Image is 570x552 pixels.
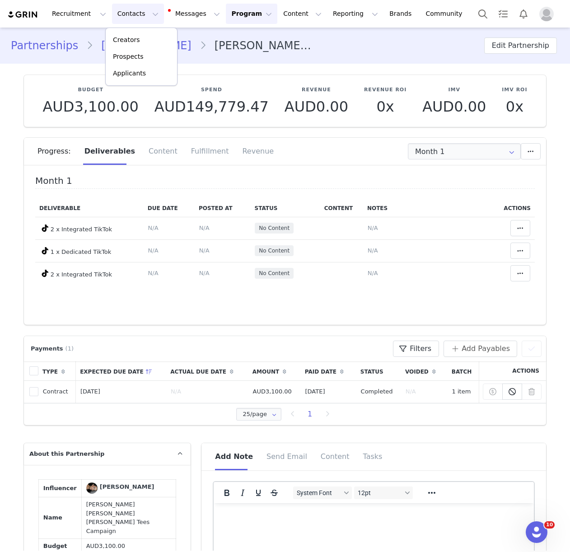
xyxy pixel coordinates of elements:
[420,4,472,24] a: Community
[278,4,327,24] button: Content
[514,4,533,24] button: Notifications
[539,7,554,21] img: placeholder-profile.jpg
[86,543,125,549] span: AUD3,100.00
[39,497,82,538] td: Name
[65,344,74,353] span: (1)
[424,487,439,499] button: Reveal or hide additional toolbar items
[393,341,439,357] button: Filters
[253,388,292,395] span: AUD3,100.00
[112,4,164,24] button: Contacts
[113,35,140,45] p: Creators
[408,143,521,159] input: Select
[195,200,251,217] th: Posted At
[266,452,307,461] span: Send Email
[11,37,86,54] a: Partnerships
[544,521,555,529] span: 10
[384,4,420,24] a: Brands
[199,270,210,276] span: N/A
[166,380,248,403] td: N/A
[327,4,383,24] button: Reporting
[354,487,413,499] button: Font sizes
[93,37,199,54] a: [PERSON_NAME]
[473,4,493,24] button: Search
[236,408,281,421] input: Select
[479,361,547,381] th: Actions
[401,361,448,381] th: Voided
[100,482,154,491] div: [PERSON_NAME]
[226,4,277,24] button: Program
[81,497,176,538] td: [PERSON_NAME] [PERSON_NAME] [PERSON_NAME] Tees Campaign
[259,224,290,232] span: No Content
[493,4,513,24] a: Tasks
[184,138,236,165] div: Fulfillment
[142,138,184,165] div: Content
[502,98,527,115] p: 0x
[38,361,76,381] th: Type
[356,380,401,403] td: Completed
[154,98,269,115] span: AUD149,779.47
[219,487,234,499] button: Bold
[301,380,356,403] td: [DATE]
[422,98,486,115] span: AUD0.00
[35,200,144,217] th: Deliverable
[356,361,401,381] th: Status
[154,86,269,94] p: Spend
[448,380,479,403] td: 1 item
[148,225,159,231] span: N/A
[235,487,250,499] button: Italic
[35,176,535,189] h4: Month 1
[113,52,143,61] p: Prospects
[410,343,431,354] span: Filters
[293,487,352,499] button: Fonts
[148,247,159,254] span: N/A
[259,247,290,255] span: No Content
[29,449,104,458] span: About this Partnership
[448,361,479,381] th: Batch
[502,86,527,94] p: IMV ROI
[363,200,488,217] th: Notes
[444,341,517,357] button: Add Payables
[401,380,448,403] td: N/A
[47,4,112,24] button: Recruitment
[251,487,266,499] button: Underline
[248,361,301,381] th: Amount
[199,225,210,231] span: N/A
[235,138,274,165] div: Revenue
[301,361,356,381] th: Paid Date
[42,86,138,94] p: Budget
[38,380,76,403] td: Contract
[526,521,547,543] iframe: Intercom live chat
[364,86,406,94] p: Revenue ROI
[86,482,98,494] img: Keisha Hodge
[76,380,166,403] td: [DATE]
[86,482,154,494] a: [PERSON_NAME]
[259,269,290,277] span: No Content
[35,239,144,262] td: 1 x Dedicated TikTok
[364,98,406,115] p: 0x
[297,489,341,496] span: System Font
[28,344,78,353] div: Payments
[488,200,535,217] th: Actions
[285,86,348,94] p: Revenue
[37,138,78,165] div: Progress:
[7,10,39,19] img: grin logo
[302,408,318,421] li: 1
[422,86,486,94] p: IMV
[78,138,142,165] div: Deliverables
[285,98,348,115] span: AUD0.00
[39,479,82,497] td: Influencer
[368,225,378,231] span: N/A
[363,452,383,461] span: Tasks
[76,361,166,381] th: Expected Due Date
[164,4,225,24] button: Messages
[148,270,159,276] span: N/A
[35,262,144,285] td: 2 x Integrated TikTok
[534,7,563,21] button: Profile
[35,217,144,239] td: 2 x Integrated TikTok
[368,247,378,254] span: N/A
[321,452,350,461] span: Content
[368,270,378,276] span: N/A
[314,200,363,217] th: Content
